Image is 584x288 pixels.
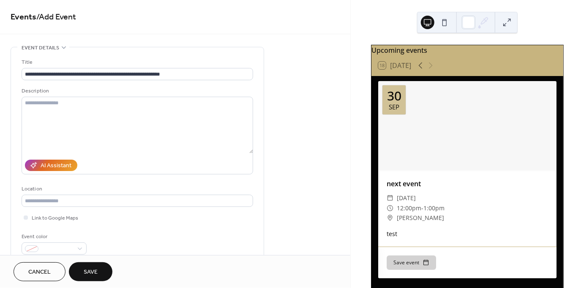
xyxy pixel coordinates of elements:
button: AI Assistant [25,160,77,171]
div: ​ [387,203,393,213]
div: Description [22,87,251,95]
div: Upcoming events [371,45,563,55]
span: / Add Event [36,9,76,26]
button: Save event [387,255,436,270]
div: Location [22,185,251,193]
div: test [378,229,557,238]
span: [DATE] [397,193,416,203]
div: Title [22,58,251,67]
span: Link to Google Maps [32,214,78,223]
div: Event color [22,232,85,241]
button: Save [69,262,112,281]
span: Event details [22,43,59,52]
span: - [421,203,423,213]
div: 30 [387,90,401,102]
div: next event [378,179,557,189]
div: ​ [387,193,393,203]
span: 1:00pm [423,203,445,213]
div: ​ [387,213,393,223]
span: Cancel [28,268,51,277]
div: Sep [389,104,399,110]
span: 12:00pm [397,203,421,213]
div: AI Assistant [41,162,71,171]
span: Save [84,268,98,277]
a: Events [11,9,36,26]
span: [PERSON_NAME] [397,213,444,223]
button: Cancel [14,262,65,281]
